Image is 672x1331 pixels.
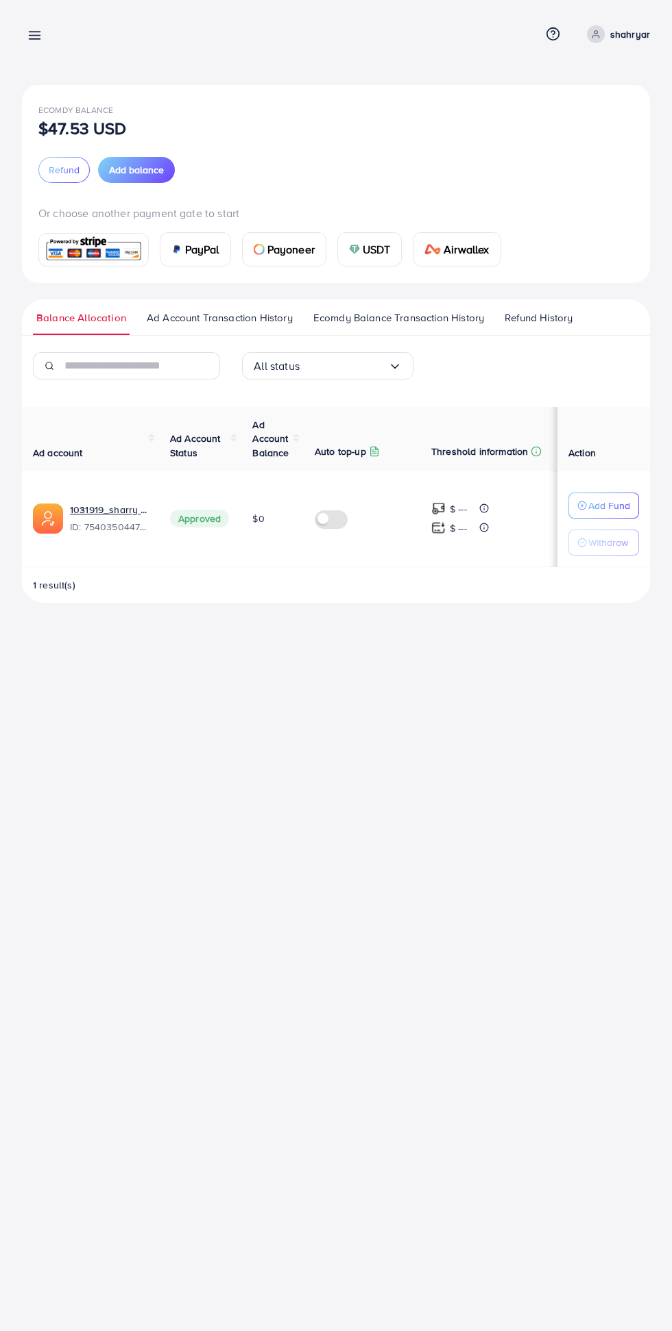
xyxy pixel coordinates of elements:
span: Refund History [505,310,573,325]
button: Add balance [98,157,175,183]
span: Approved [170,510,229,527]
button: Refund [38,157,90,183]
img: card [424,244,441,255]
span: $0 [252,512,264,525]
span: Airwallex [444,241,489,258]
button: Add Fund [568,493,639,519]
a: card [38,233,149,266]
p: Auto top-up [315,443,366,460]
p: Threshold information [431,443,528,460]
img: card [254,244,265,255]
a: cardPayoneer [242,232,326,266]
span: Action [568,446,596,460]
a: 1031919_sharry mughal_1755624852344 [70,503,148,517]
img: card [43,235,144,264]
span: Ad Account Transaction History [147,310,293,325]
p: Withdraw [588,534,628,551]
img: ic-ads-acc.e4c84228.svg [33,503,63,534]
p: Add Fund [588,497,630,514]
span: PayPal [185,241,219,258]
input: Search for option [300,356,388,377]
img: card [171,244,182,255]
span: USDT [363,241,391,258]
span: ID: 7540350447681863698 [70,520,148,534]
p: Or choose another payment gate to start [38,205,634,221]
img: top-up amount [431,521,446,535]
img: top-up amount [431,501,446,516]
p: $47.53 USD [38,120,127,136]
span: Payoneer [267,241,315,258]
span: Balance Allocation [36,310,126,325]
span: Ad account [33,446,83,460]
a: cardUSDT [337,232,403,266]
div: Search for option [242,352,413,380]
span: Ecomdy Balance [38,104,113,116]
a: cardAirwallex [413,232,501,266]
a: cardPayPal [160,232,231,266]
img: card [349,244,360,255]
span: Ad Account Status [170,432,221,459]
span: All status [254,356,300,377]
span: Add balance [109,163,164,177]
a: shahryar [581,25,650,43]
span: Ad Account Balance [252,418,289,460]
span: Refund [49,163,80,177]
div: <span class='underline'>1031919_sharry mughal_1755624852344</span></br>7540350447681863698 [70,503,148,534]
span: 1 result(s) [33,578,75,592]
p: $ --- [450,501,467,517]
p: shahryar [610,26,650,42]
span: Ecomdy Balance Transaction History [313,310,484,325]
p: $ --- [450,520,467,536]
button: Withdraw [568,530,639,556]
